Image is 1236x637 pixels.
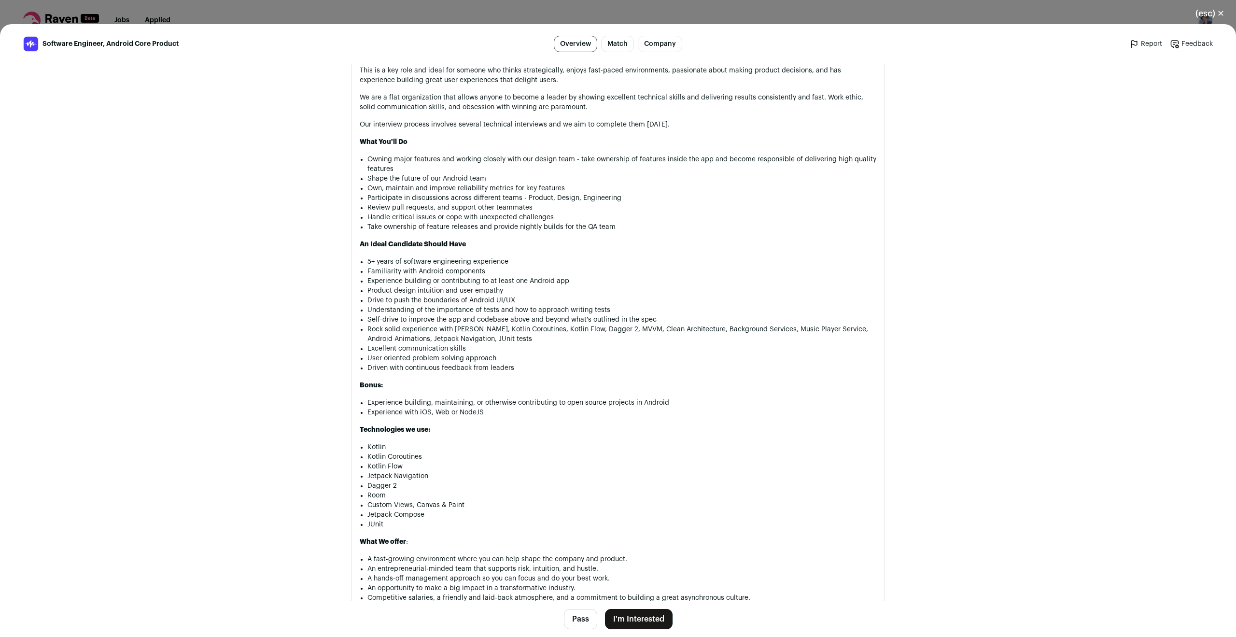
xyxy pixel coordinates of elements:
[367,481,876,491] li: Dagger 2
[367,325,876,344] li: Rock solid experience with [PERSON_NAME], Kotlin Coroutines, Kotlin Flow, Dagger 2, MVVM, Clean A...
[1184,3,1236,24] button: Close modal
[393,139,407,145] strong: ll Do
[367,462,876,471] li: Kotlin Flow
[367,491,876,500] li: Room
[554,36,597,52] a: Overview
[360,538,406,545] strong: What We offer
[367,554,876,564] li: A fast-growing environment where you can help shape the company and product.
[367,267,876,276] li: Familiarity with Android components
[367,398,876,408] li: Experience building, maintaining, or otherwise contributing to open source projects in Android
[367,408,876,417] li: Experience with iOS, Web or NodeJS
[360,120,876,129] p: Our interview process involves several technical interviews and we aim to complete them [DATE].
[367,315,876,325] li: Self-drive to improve the app and codebase above and beyond what's outlined in the spec
[367,155,876,174] li: Owning major features and working closely with our design team - take ownership of features insid...
[367,257,876,267] li: 5+ years of software engineering experience
[367,583,876,593] li: An opportunity to make a big impact in a transformative industry.
[638,36,682,52] a: Company
[601,36,634,52] a: Match
[367,574,876,583] li: A hands-off management approach so you can focus and do your best work.
[360,139,387,145] strong: What Yo
[367,510,876,520] li: Jetpack Compose
[367,193,876,203] li: Participate in discussions across different teams - Product, Design, Engineering
[367,520,876,529] li: JUnit
[367,286,876,296] li: Product design intuition and user empathy
[360,537,876,547] p: :
[360,66,876,85] p: This is a key role and ideal for someone who thinks strategically, enjoys fast-paced environments...
[24,37,38,51] img: 59b05ed76c69f6ff723abab124283dfa738d80037756823f9fc9e3f42b66bce3.jpg
[367,174,876,184] li: Shape the future of our Android team
[367,276,876,286] li: Experience building or contributing to at least one Android app
[360,426,430,433] strong: Technologies we use:
[367,564,876,574] li: An entrepreneurial-minded team that supports risk, intuition, and hustle.
[367,222,876,232] li: Take ownership of feature releases and provide nightly builds for the QA team
[367,184,876,193] li: Own, maintain and improve reliability metrics for key features
[367,296,876,305] li: Drive to push the boundaries of Android UI/UX
[564,609,597,629] button: Pass
[387,139,393,145] strong: u'
[367,203,876,212] li: Review pull requests, and support other teammates
[605,609,673,629] button: I'm Interested
[367,354,876,363] li: User oriented problem solving approach
[360,382,383,389] strong: Bonus:
[367,452,876,462] li: Kotlin Coroutines
[367,500,876,510] li: Custom Views, Canvas & Paint
[367,593,876,603] li: Competitive salaries, a friendly and laid-back atmosphere, and a commitment to building a great a...
[367,305,876,315] li: Understanding of the importance of tests and how to approach writing tests
[367,212,876,222] li: Handle critical issues or cope with unexpected challenges
[1129,39,1162,49] a: Report
[1170,39,1213,49] a: Feedback
[367,363,876,373] li: Driven with continuous feedback from leaders
[367,344,876,354] li: Excellent communication skills
[367,471,876,481] li: Jetpack Navigation
[360,241,466,248] strong: An Ideal Candidate Should Have
[360,93,876,112] p: We are a flat organization that allows anyone to become a leader by showing excellent technical s...
[367,442,876,452] li: Kotlin
[42,39,179,49] span: Software Engineer, Android Core Product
